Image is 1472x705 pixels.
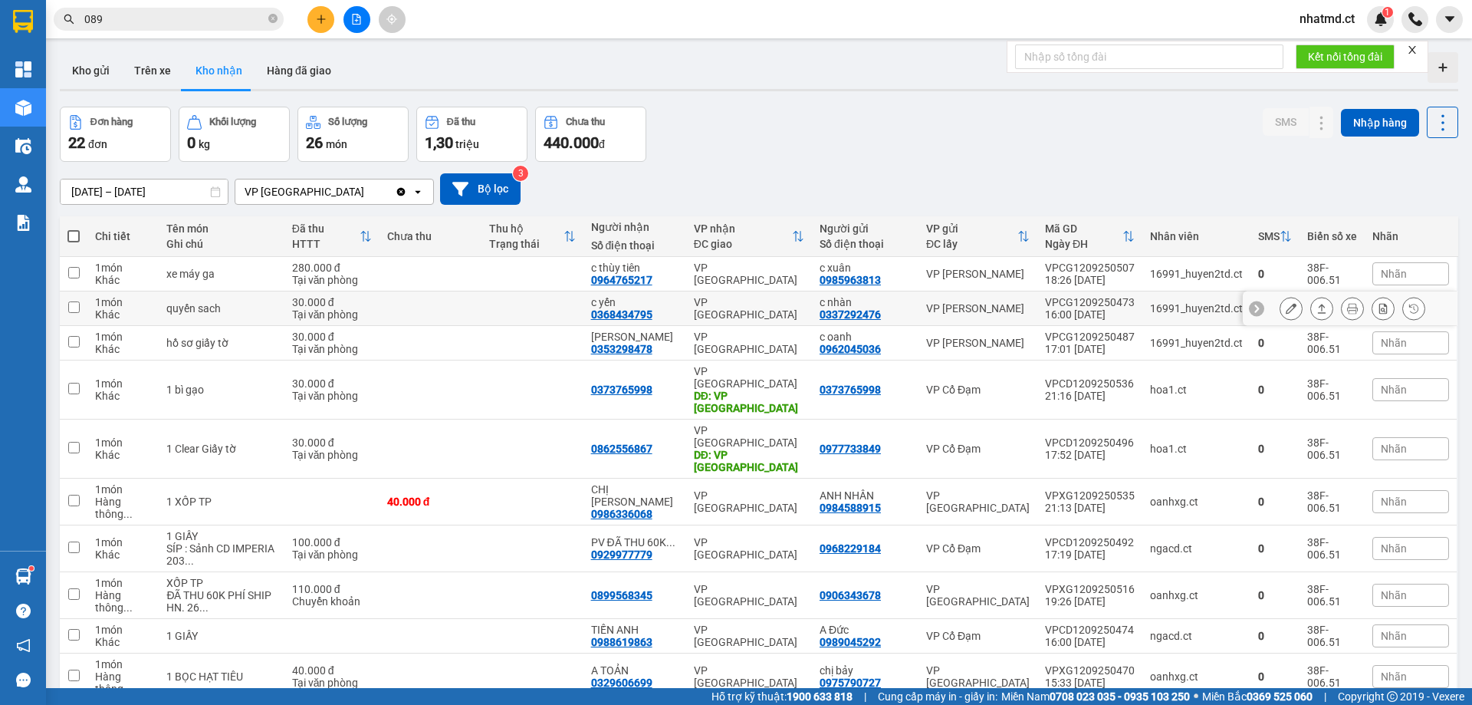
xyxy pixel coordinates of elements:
[1150,630,1243,642] div: ngacd.ct
[16,604,31,618] span: question-circle
[1150,670,1243,683] div: oanhxg.ct
[1436,6,1463,33] button: caret-down
[1045,595,1135,608] div: 19:26 [DATE]
[123,508,133,520] span: ...
[1324,688,1326,705] span: |
[694,449,804,473] div: DĐ: VP Mỹ Đình
[1247,690,1313,703] strong: 0369 525 060
[95,331,151,343] div: 1 món
[386,14,397,25] span: aim
[1307,262,1357,286] div: 38F-006.51
[292,677,372,689] div: Tại văn phòng
[1045,343,1135,355] div: 17:01 [DATE]
[1307,230,1357,242] div: Biển số xe
[1045,238,1122,250] div: Ngày ĐH
[307,6,334,33] button: plus
[292,331,372,343] div: 30.000 đ
[694,262,804,286] div: VP [GEOGRAPHIC_DATA]
[1045,222,1122,235] div: Mã GD
[1372,230,1449,242] div: Nhãn
[1045,489,1135,502] div: VPXG1209250535
[1150,443,1243,455] div: hoa1.ct
[1045,377,1135,390] div: VPCD1209250536
[95,658,151,670] div: 1 món
[166,530,276,542] div: 1 GIẤY
[95,390,151,402] div: Khác
[787,690,853,703] strong: 1900 633 818
[95,262,151,274] div: 1 món
[1258,589,1292,601] div: 0
[292,377,372,390] div: 30.000 đ
[292,437,372,449] div: 30.000 đ
[1045,502,1135,514] div: 21:13 [DATE]
[591,443,652,455] div: 0862556867
[1001,688,1190,705] span: Miền Nam
[1194,693,1198,700] span: ⚪️
[88,138,107,150] span: đơn
[820,677,881,689] div: 0975790727
[60,52,122,89] button: Kho gửi
[591,677,652,689] div: 0329606699
[15,138,31,154] img: warehouse-icon
[95,636,151,648] div: Khác
[1045,549,1135,561] div: 17:19 [DATE]
[1045,308,1135,321] div: 16:00 [DATE]
[666,536,675,549] span: ...
[387,496,474,508] div: 40.000 đ
[694,331,804,355] div: VP [GEOGRAPHIC_DATA]
[292,449,372,461] div: Tại văn phòng
[878,688,997,705] span: Cung cấp máy in - giấy in:
[185,555,194,567] span: ...
[1280,297,1303,320] div: Sửa đơn hàng
[820,331,911,343] div: c oanh
[1407,44,1418,55] span: close
[64,14,74,25] span: search
[711,688,853,705] span: Hỗ trợ kỹ thuật:
[1385,7,1390,18] span: 1
[1307,489,1357,514] div: 38F-006.51
[425,133,453,152] span: 1,30
[1202,688,1313,705] span: Miền Bắc
[15,568,31,585] img: warehouse-icon
[1150,384,1243,396] div: hoa1.ct
[166,238,276,250] div: Ghi chú
[820,502,881,514] div: 0984588915
[166,222,276,235] div: Tên món
[1308,48,1382,65] span: Kết nối tổng đài
[1250,216,1299,257] th: Toggle SortBy
[1310,297,1333,320] div: Giao hàng
[1045,274,1135,286] div: 18:26 [DATE]
[292,296,372,308] div: 30.000 đ
[1050,690,1190,703] strong: 0708 023 035 - 0935 103 250
[1374,12,1388,26] img: icon-new-feature
[591,384,652,396] div: 0373765998
[1307,536,1357,561] div: 38F-006.51
[166,337,276,349] div: hồ sơ giấy tờ
[1045,296,1135,308] div: VPCG1209250473
[68,133,85,152] span: 22
[820,343,881,355] div: 0962045036
[440,173,521,205] button: Bộ lọc
[95,308,151,321] div: Khác
[926,302,1030,315] div: VP [PERSON_NAME]
[16,638,31,653] span: notification
[447,117,475,127] div: Đã thu
[820,308,881,321] div: 0337292476
[820,443,881,455] div: 0977733849
[820,664,911,677] div: chị bảy
[694,238,792,250] div: ĐC giao
[292,536,372,549] div: 100.000 đ
[1307,437,1357,461] div: 38F-006.51
[1045,536,1135,549] div: VPCD1209250492
[864,688,866,705] span: |
[284,216,379,257] th: Toggle SortBy
[292,664,372,677] div: 40.000 đ
[489,222,563,235] div: Thu hộ
[95,670,151,695] div: Hàng thông thường
[820,222,911,235] div: Người gửi
[60,107,171,162] button: Đơn hàng22đơn
[1150,230,1243,242] div: Nhân viên
[316,14,327,25] span: plus
[926,384,1030,396] div: VP Cổ Đạm
[1307,583,1357,608] div: 38F-006.51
